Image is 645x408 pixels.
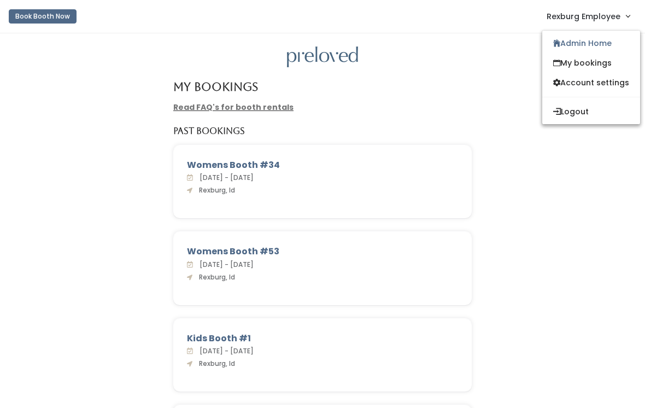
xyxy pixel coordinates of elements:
a: Account settings [542,73,640,92]
span: [DATE] - [DATE] [195,260,254,269]
span: Rexburg Employee [547,10,620,22]
span: [DATE] - [DATE] [195,173,254,182]
a: Book Booth Now [9,4,77,28]
a: Rexburg Employee [536,4,641,28]
img: preloved logo [287,46,358,68]
div: Womens Booth #34 [187,159,458,172]
div: Kids Booth #1 [187,332,458,345]
span: Rexburg, Id [195,272,235,282]
h5: Past Bookings [173,126,245,136]
span: Rexburg, Id [195,359,235,368]
button: Book Booth Now [9,9,77,24]
a: Admin Home [542,33,640,53]
a: Read FAQ's for booth rentals [173,102,294,113]
span: [DATE] - [DATE] [195,346,254,355]
div: Womens Booth #53 [187,245,458,258]
button: Logout [542,102,640,121]
a: My bookings [542,53,640,73]
span: Rexburg, Id [195,185,235,195]
h4: My Bookings [173,80,258,93]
